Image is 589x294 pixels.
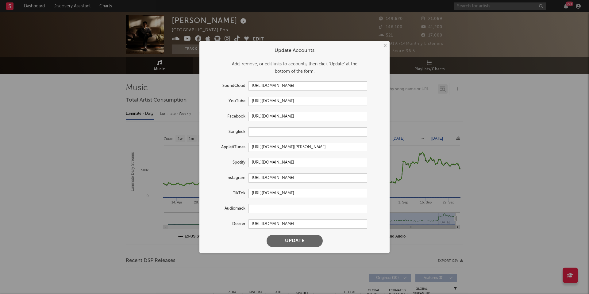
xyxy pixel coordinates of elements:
[206,128,248,136] label: Songkick
[206,60,383,75] div: Add, remove, or edit links to accounts, then click 'Update' at the bottom of the form.
[206,190,248,197] label: TikTok
[206,82,248,90] label: SoundCloud
[206,98,248,105] label: YouTube
[206,174,248,182] label: Instagram
[206,220,248,228] label: Deezer
[206,159,248,166] label: Spotify
[381,42,388,49] button: ×
[267,235,323,247] button: Update
[206,47,383,54] div: Update Accounts
[206,144,248,151] label: Apple/iTunes
[206,205,248,212] label: Audiomack
[206,113,248,120] label: Facebook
